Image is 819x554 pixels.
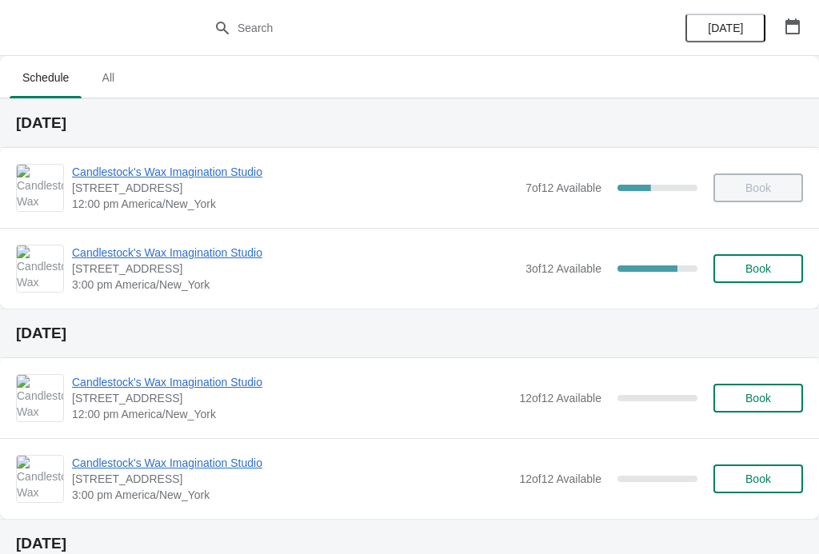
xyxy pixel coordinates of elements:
[72,196,517,212] span: 12:00 pm America/New_York
[72,487,511,503] span: 3:00 pm America/New_York
[685,14,765,42] button: [DATE]
[525,181,601,194] span: 7 of 12 Available
[72,277,517,293] span: 3:00 pm America/New_York
[713,254,803,283] button: Book
[519,472,601,485] span: 12 of 12 Available
[72,180,517,196] span: [STREET_ADDRESS]
[519,392,601,405] span: 12 of 12 Available
[17,375,63,421] img: Candlestock's Wax Imagination Studio | 1450 Rte 212, Saugerties, NY, USA | 12:00 pm America/New_York
[16,325,803,341] h2: [DATE]
[16,536,803,552] h2: [DATE]
[525,262,601,275] span: 3 of 12 Available
[745,472,771,485] span: Book
[745,392,771,405] span: Book
[72,455,511,471] span: Candlestock's Wax Imagination Studio
[10,63,82,92] span: Schedule
[72,164,517,180] span: Candlestock's Wax Imagination Studio
[708,22,743,34] span: [DATE]
[72,471,511,487] span: [STREET_ADDRESS]
[72,245,517,261] span: Candlestock's Wax Imagination Studio
[17,165,63,211] img: Candlestock's Wax Imagination Studio | 1450 Rte 212, Saugerties, NY, USA | 12:00 pm America/New_York
[713,464,803,493] button: Book
[72,406,511,422] span: 12:00 pm America/New_York
[745,262,771,275] span: Book
[17,245,63,292] img: Candlestock's Wax Imagination Studio | 1450 Rte 212, Saugerties, NY, USA | 3:00 pm America/New_York
[17,456,63,502] img: Candlestock's Wax Imagination Studio | 1450 Rte 212, Saugerties, NY, USA | 3:00 pm America/New_York
[72,390,511,406] span: [STREET_ADDRESS]
[72,374,511,390] span: Candlestock's Wax Imagination Studio
[88,63,128,92] span: All
[237,14,614,42] input: Search
[713,384,803,413] button: Book
[72,261,517,277] span: [STREET_ADDRESS]
[16,115,803,131] h2: [DATE]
